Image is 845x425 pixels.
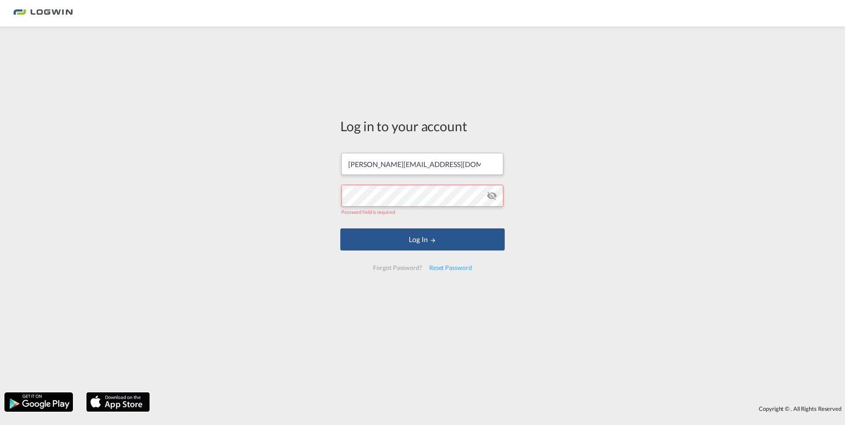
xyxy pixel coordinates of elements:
[85,391,151,413] img: apple.png
[154,401,845,416] div: Copyright © . All Rights Reserved
[340,228,505,250] button: LOGIN
[341,153,503,175] input: Enter email/phone number
[4,391,74,413] img: google.png
[13,4,73,23] img: bc73a0e0d8c111efacd525e4c8ad7d32.png
[340,117,505,135] div: Log in to your account
[487,190,497,201] md-icon: icon-eye-off
[341,209,395,215] span: Password field is required
[369,260,425,276] div: Forgot Password?
[426,260,476,276] div: Reset Password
